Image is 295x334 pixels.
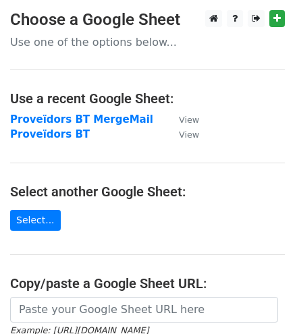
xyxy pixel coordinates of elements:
h4: Copy/paste a Google Sheet URL: [10,275,285,291]
small: View [179,115,199,125]
a: View [165,128,199,140]
a: Select... [10,210,61,231]
p: Use one of the options below... [10,35,285,49]
h4: Select another Google Sheet: [10,184,285,200]
a: Proveïdors BT MergeMail [10,113,153,126]
h4: Use a recent Google Sheet: [10,90,285,107]
h3: Choose a Google Sheet [10,10,285,30]
small: View [179,130,199,140]
iframe: Chat Widget [227,269,295,334]
a: Proveïdors BT [10,128,90,140]
input: Paste your Google Sheet URL here [10,297,278,323]
a: View [165,113,199,126]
